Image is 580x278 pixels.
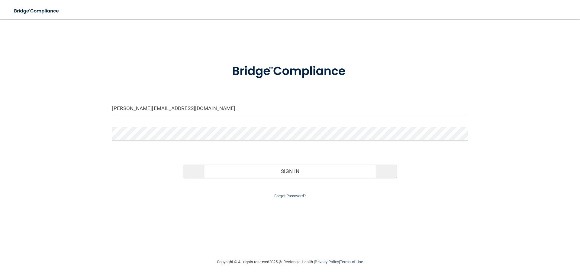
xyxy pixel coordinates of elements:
div: Copyright © All rights reserved 2025 @ Rectangle Health | | [180,252,400,272]
a: Forgot Password? [274,194,306,198]
img: bridge_compliance_login_screen.278c3ca4.svg [220,56,360,87]
a: Privacy Policy [315,260,339,264]
img: bridge_compliance_login_screen.278c3ca4.svg [9,5,65,17]
input: Email [112,102,468,115]
iframe: Drift Widget Chat Controller [475,235,573,259]
a: Terms of Use [340,260,363,264]
button: Sign In [183,165,397,178]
